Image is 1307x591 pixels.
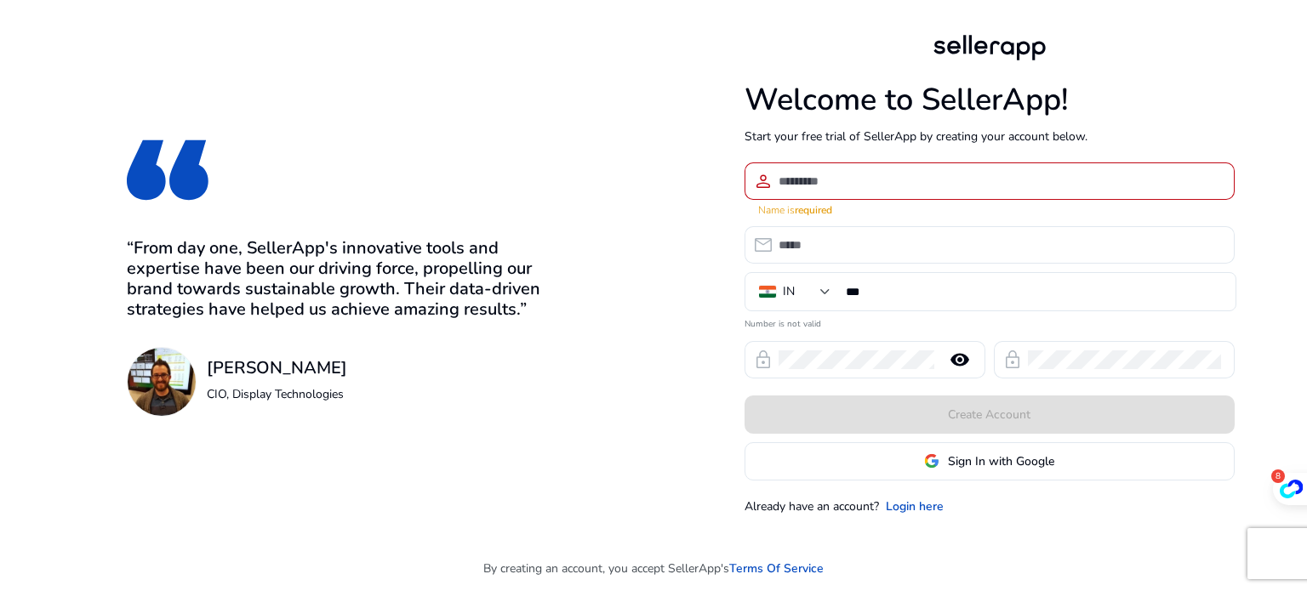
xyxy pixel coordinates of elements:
h1: Welcome to SellerApp! [745,82,1235,118]
span: person [753,171,773,191]
p: CIO, Display Technologies [207,385,347,403]
p: Already have an account? [745,497,879,515]
span: Sign In with Google [948,452,1054,470]
mat-error: Number is not valid [745,313,1235,331]
mat-icon: remove_red_eye [939,349,980,370]
mat-error: Name is [758,200,1221,218]
span: email [753,235,773,255]
button: Sign In with Google [745,442,1235,480]
a: Login here [886,497,944,515]
h3: “From day one, SellerApp's innovative tools and expertise have been our driving force, propelling... [127,238,562,320]
span: lock [753,349,773,370]
p: Start your free trial of SellerApp by creating your account below. [745,128,1235,145]
strong: required [795,203,832,217]
a: Terms Of Service [729,560,824,577]
img: google-logo.svg [924,453,939,469]
span: lock [1002,349,1023,370]
h3: [PERSON_NAME] [207,358,347,378]
div: IN [783,282,795,301]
